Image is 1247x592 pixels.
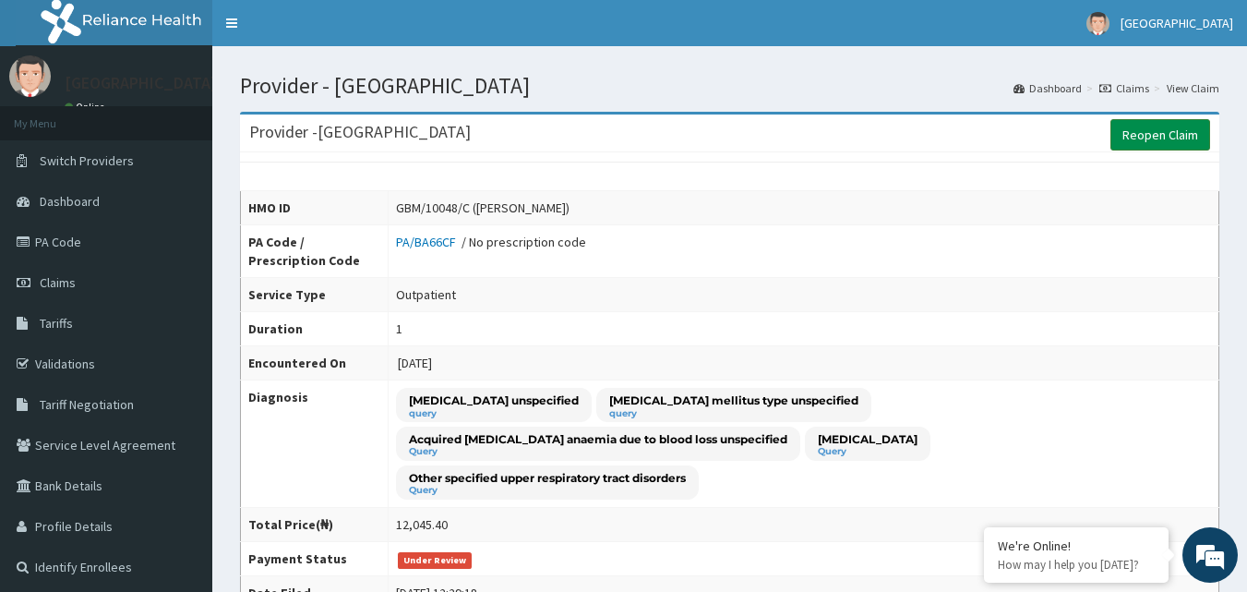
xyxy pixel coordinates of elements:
small: Query [409,486,686,495]
span: Claims [40,274,76,291]
th: Duration [241,312,389,346]
small: Query [818,447,917,456]
th: HMO ID [241,191,389,225]
span: Tariff Negotiation [40,396,134,413]
th: Service Type [241,278,389,312]
p: Other specified upper respiratory tract disorders [409,470,686,486]
p: [MEDICAL_DATA] mellitus type unspecified [609,393,858,408]
p: [GEOGRAPHIC_DATA] [65,75,217,91]
th: Encountered On [241,346,389,381]
div: Outpatient [396,285,456,304]
p: [MEDICAL_DATA] unspecified [409,393,579,408]
img: User Image [9,55,51,97]
div: Minimize live chat window [303,9,347,54]
th: PA Code / Prescription Code [241,225,389,278]
p: [MEDICAL_DATA] [818,431,917,447]
a: Dashboard [1013,80,1082,96]
small: query [409,409,579,418]
span: We're online! [107,178,255,365]
div: Chat with us now [96,103,310,127]
p: Acquired [MEDICAL_DATA] anaemia due to blood loss unspecified [409,431,787,447]
th: Total Price(₦) [241,508,389,542]
th: Payment Status [241,542,389,576]
span: [DATE] [398,355,432,371]
span: [GEOGRAPHIC_DATA] [1121,15,1233,31]
a: View Claim [1167,80,1219,96]
div: 1 [396,320,402,338]
h1: Provider - [GEOGRAPHIC_DATA] [240,74,1219,98]
span: Under Review [398,552,473,569]
div: 12,045.40 [396,515,448,534]
textarea: Type your message and hit 'Enter' [9,395,352,460]
a: Reopen Claim [1110,119,1210,151]
h3: Provider - [GEOGRAPHIC_DATA] [249,124,471,140]
span: Dashboard [40,193,100,210]
img: User Image [1086,12,1109,35]
small: query [609,409,858,418]
img: d_794563401_company_1708531726252_794563401 [34,92,75,139]
div: / No prescription code [396,233,586,251]
small: Query [409,447,787,456]
span: Switch Providers [40,152,134,169]
a: PA/BA66CF [396,234,462,250]
div: We're Online! [998,538,1155,554]
span: Tariffs [40,315,73,332]
div: GBM/10048/C ([PERSON_NAME]) [396,199,570,217]
a: Online [65,101,109,114]
a: Claims [1099,80,1149,96]
th: Diagnosis [241,381,389,508]
p: How may I help you today? [998,557,1155,573]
